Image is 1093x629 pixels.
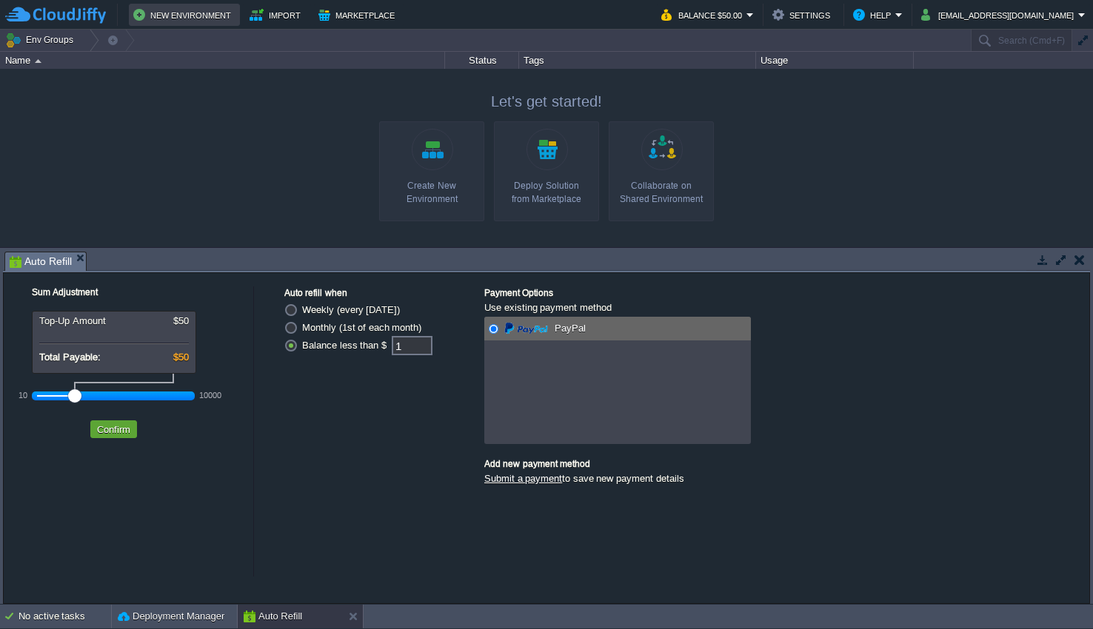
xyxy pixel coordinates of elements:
[173,315,189,326] span: $50
[613,179,709,206] div: Collaborate on Shared Environment
[504,320,548,337] img: paypal.png
[484,288,751,302] div: Payment Options
[250,6,305,24] button: Import
[318,6,399,24] button: Marketplace
[302,340,387,351] label: Balance less than $
[484,473,562,484] a: Submit a payment
[484,302,751,317] div: Use existing payment method
[484,469,751,490] div: to save new payment details
[35,59,41,63] img: AMDAwAAAACH5BAEAAAAALAAAAAABAAEAAAICRAEAOw==
[39,315,189,326] div: Top-Up Amount
[19,605,111,628] div: No active tasks
[284,288,347,298] label: Auto refill when
[551,323,586,334] span: PayPal
[661,6,746,24] button: Balance $50.00
[1031,570,1078,614] iframe: chat widget
[772,6,835,24] button: Settings
[19,391,27,400] div: 10
[133,6,235,24] button: New Environment
[93,423,135,436] button: Confirm
[921,6,1078,24] button: [EMAIL_ADDRESS][DOMAIN_NAME]
[446,52,518,69] div: Status
[1,52,444,69] div: Name
[302,322,421,333] label: Monthly (1st of each month)
[484,444,751,469] div: Add new payment method
[384,179,480,206] div: Create New Environment
[173,351,189,363] span: $50
[498,179,595,206] div: Deploy Solution from Marketplace
[853,6,895,24] button: Help
[494,121,599,221] a: Deploy Solutionfrom Marketplace
[302,304,400,315] label: Weekly (every [DATE])
[757,52,913,69] div: Usage
[10,252,72,271] span: Auto Refill
[5,30,78,50] button: Env Groups
[244,609,302,624] button: Auto Refill
[379,91,714,112] p: Let's get started!
[5,6,106,24] img: CloudJiffy
[39,351,189,363] div: Total Payable:
[118,609,224,624] button: Deployment Manager
[520,52,755,69] div: Tags
[609,121,714,221] a: Collaborate onShared Environment
[379,121,484,221] a: Create New Environment
[12,287,98,297] label: Sum Adjustment
[199,391,221,400] div: 10000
